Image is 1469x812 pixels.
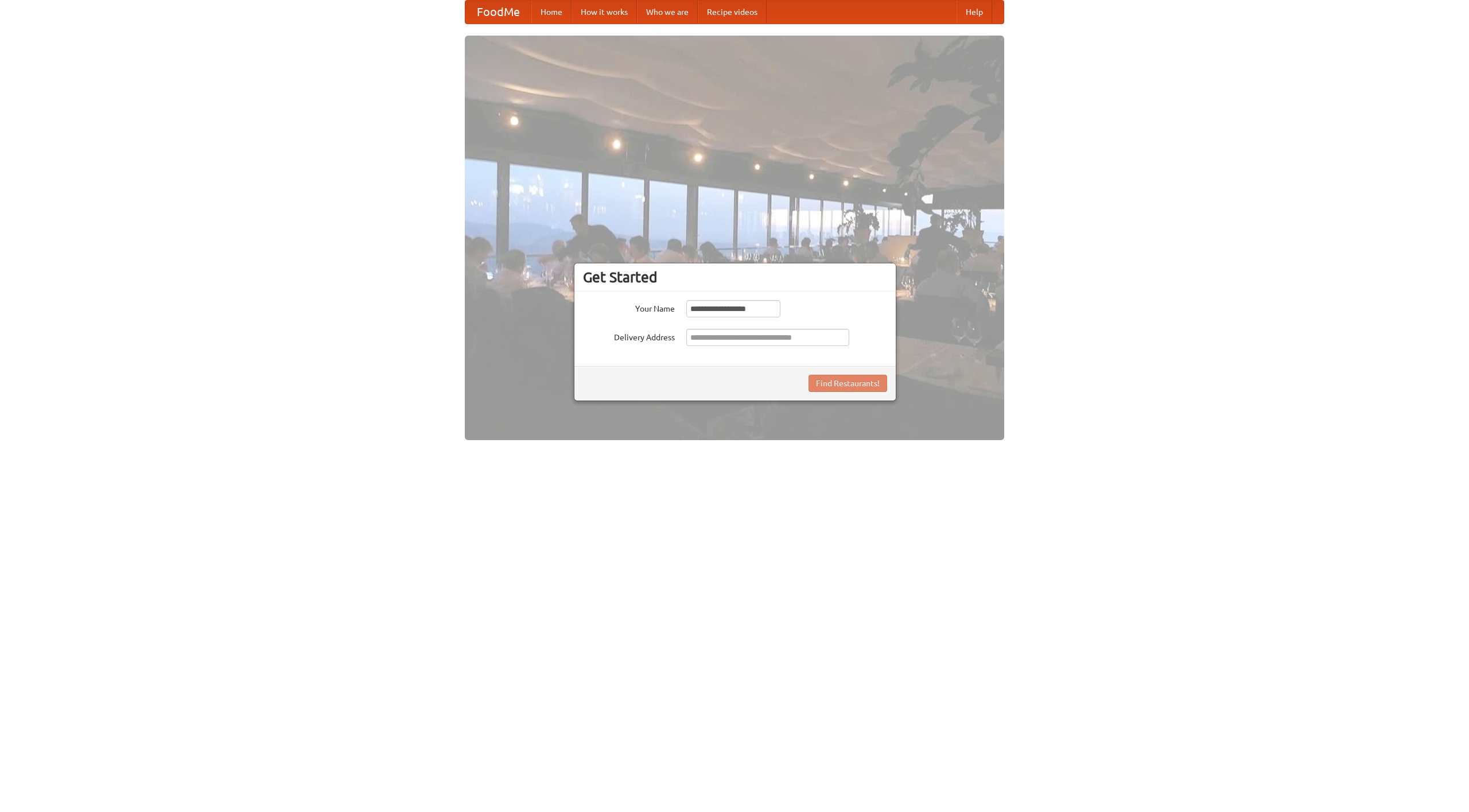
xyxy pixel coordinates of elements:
a: Home [531,1,572,24]
label: Your Name [583,300,675,314]
a: FoodMe [465,1,531,24]
button: Find Restaurants! [809,375,887,392]
a: How it works [572,1,637,24]
a: Help [957,1,992,24]
label: Delivery Address [583,329,675,343]
a: Recipe videos [698,1,767,24]
h3: Get Started [583,269,887,286]
a: Who we are [637,1,698,24]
